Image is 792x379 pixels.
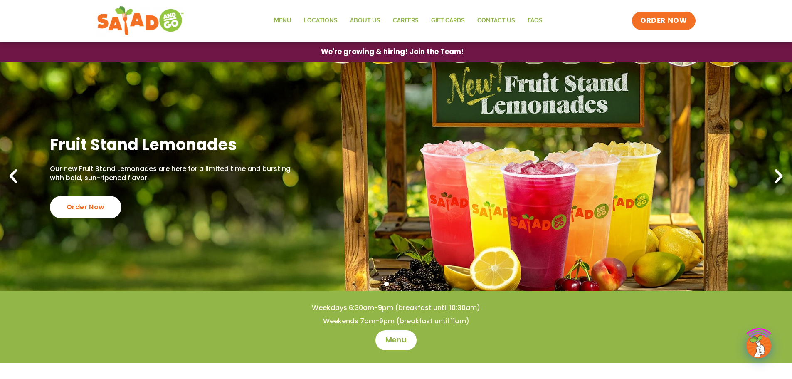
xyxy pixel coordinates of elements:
span: Go to slide 1 [384,282,389,286]
span: Go to slide 2 [394,282,398,286]
a: ORDER NOW [632,12,695,30]
div: Next slide [770,167,788,186]
h2: Fruit Stand Lemonades [50,134,295,155]
div: Previous slide [4,167,22,186]
img: new-SAG-logo-768×292 [97,4,185,37]
a: We're growing & hiring! Join the Team! [308,42,476,62]
a: Menu [375,330,417,350]
p: Our new Fruit Stand Lemonades are here for a limited time and bursting with bold, sun-ripened fla... [50,164,295,183]
a: Contact Us [471,11,521,30]
h4: Weekends 7am-9pm (breakfast until 11am) [17,317,775,326]
a: GIFT CARDS [425,11,471,30]
div: Order Now [50,196,121,218]
span: Menu [385,335,407,345]
span: Go to slide 3 [403,282,408,286]
a: FAQs [521,11,549,30]
nav: Menu [268,11,549,30]
span: ORDER NOW [640,16,687,26]
a: Menu [268,11,298,30]
span: We're growing & hiring! Join the Team! [321,48,464,55]
a: About Us [344,11,387,30]
a: Locations [298,11,344,30]
h4: Weekdays 6:30am-9pm (breakfast until 10:30am) [17,303,775,312]
a: Careers [387,11,425,30]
